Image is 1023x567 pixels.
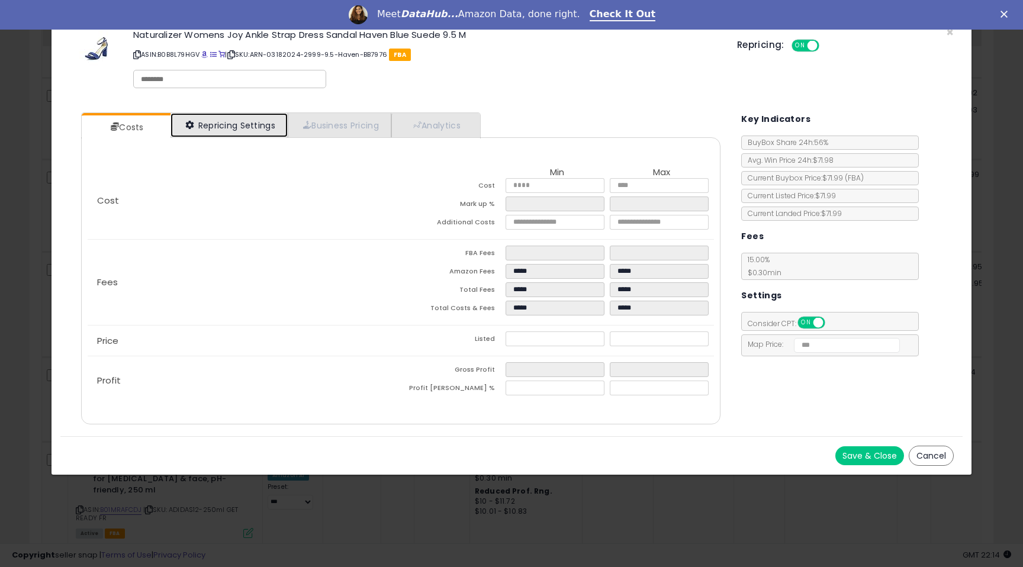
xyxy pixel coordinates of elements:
span: FBA [389,49,411,61]
span: ( FBA ) [845,173,864,183]
p: Profit [88,376,401,385]
span: Map Price: [742,339,900,349]
a: Your listing only [218,50,225,59]
span: ON [799,318,813,328]
span: × [946,24,954,41]
h5: Settings [741,288,781,303]
a: BuyBox page [201,50,208,59]
h3: Naturalizer Womens Joy Ankle Strap Dress Sandal Haven Blue Suede 9.5 M [133,30,719,39]
img: Profile image for Georgie [349,5,368,24]
span: BuyBox Share 24h: 56% [742,137,828,147]
span: 15.00 % [742,254,781,278]
img: 31vzsJv1IPL._SL60_.jpg [79,30,115,66]
span: Avg. Win Price 24h: $71.98 [742,155,834,165]
td: Additional Costs [401,215,505,233]
button: Cancel [909,446,954,466]
a: All offer listings [210,50,217,59]
a: Analytics [391,113,479,137]
th: Max [610,167,714,178]
td: Total Costs & Fees [401,301,505,319]
span: Current Listed Price: $71.99 [742,191,836,201]
h5: Key Indicators [741,112,810,127]
td: Listed [401,331,505,350]
i: DataHub... [401,8,458,20]
td: Profit [PERSON_NAME] % [401,381,505,399]
a: Costs [82,115,169,139]
div: Close [1001,11,1012,18]
span: $71.99 [822,173,864,183]
span: Consider CPT: [742,318,841,328]
th: Min [506,167,610,178]
a: Check It Out [590,8,656,21]
p: ASIN: B0B8L79HGV | SKU: ARN-03182024-2999-9.5-Haven-BB7976 [133,45,719,64]
td: Gross Profit [401,362,505,381]
button: Save & Close [835,446,904,465]
h5: Repricing: [737,40,784,50]
span: Current Landed Price: $71.99 [742,208,842,218]
a: Repricing Settings [170,113,288,137]
td: Cost [401,178,505,196]
a: Business Pricing [288,113,391,137]
td: Mark up % [401,196,505,215]
span: Current Buybox Price: [742,173,864,183]
div: Meet Amazon Data, done right. [377,8,580,20]
span: OFF [817,41,836,51]
td: Amazon Fees [401,264,505,282]
h5: Fees [741,229,764,244]
td: Total Fees [401,282,505,301]
p: Cost [88,196,401,205]
td: FBA Fees [401,246,505,264]
span: $0.30 min [742,268,781,278]
span: ON [793,41,808,51]
span: OFF [823,318,842,328]
p: Price [88,336,401,346]
p: Fees [88,278,401,287]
